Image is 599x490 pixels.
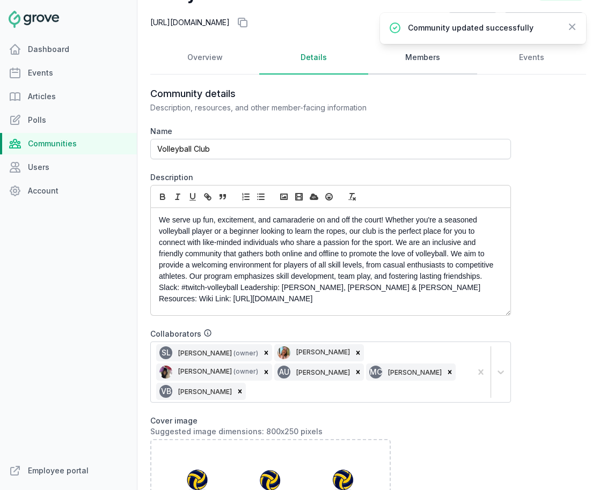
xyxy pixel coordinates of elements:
span: [PERSON_NAME] [178,388,232,396]
span: [PERSON_NAME] [178,367,232,375]
a: View [448,12,498,33]
span: [PERSON_NAME] [296,348,350,356]
span: AU [279,368,289,376]
p: We serve up fun, excitement, and camaraderie on and off the court! Whether you're a seasoned voll... [159,214,496,305]
span: SL [162,349,171,357]
span: (owner) [233,367,258,375]
span: [PERSON_NAME] [178,349,232,357]
h3: Community details [150,87,511,100]
a: Members [368,41,477,75]
span: VB [161,388,171,395]
div: Suggested image dimensions: 800x250 pixels [150,426,511,437]
label: Cover image [150,415,511,437]
button: More actions [503,12,584,33]
p: Community updated successfully [408,23,558,33]
p: [URL][DOMAIN_NAME] [150,14,251,31]
span: [PERSON_NAME] [296,368,350,376]
a: Overview [150,41,259,75]
label: Description [150,172,511,183]
p: Description, resources, and other member-facing information [150,102,511,113]
div: Collaborators [150,329,511,339]
label: Name [150,126,511,137]
span: MC [370,368,382,376]
a: Details [259,41,368,75]
img: Grove [9,11,59,28]
span: [PERSON_NAME] [388,368,442,376]
span: (owner) [233,349,258,357]
a: Events [477,41,586,75]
